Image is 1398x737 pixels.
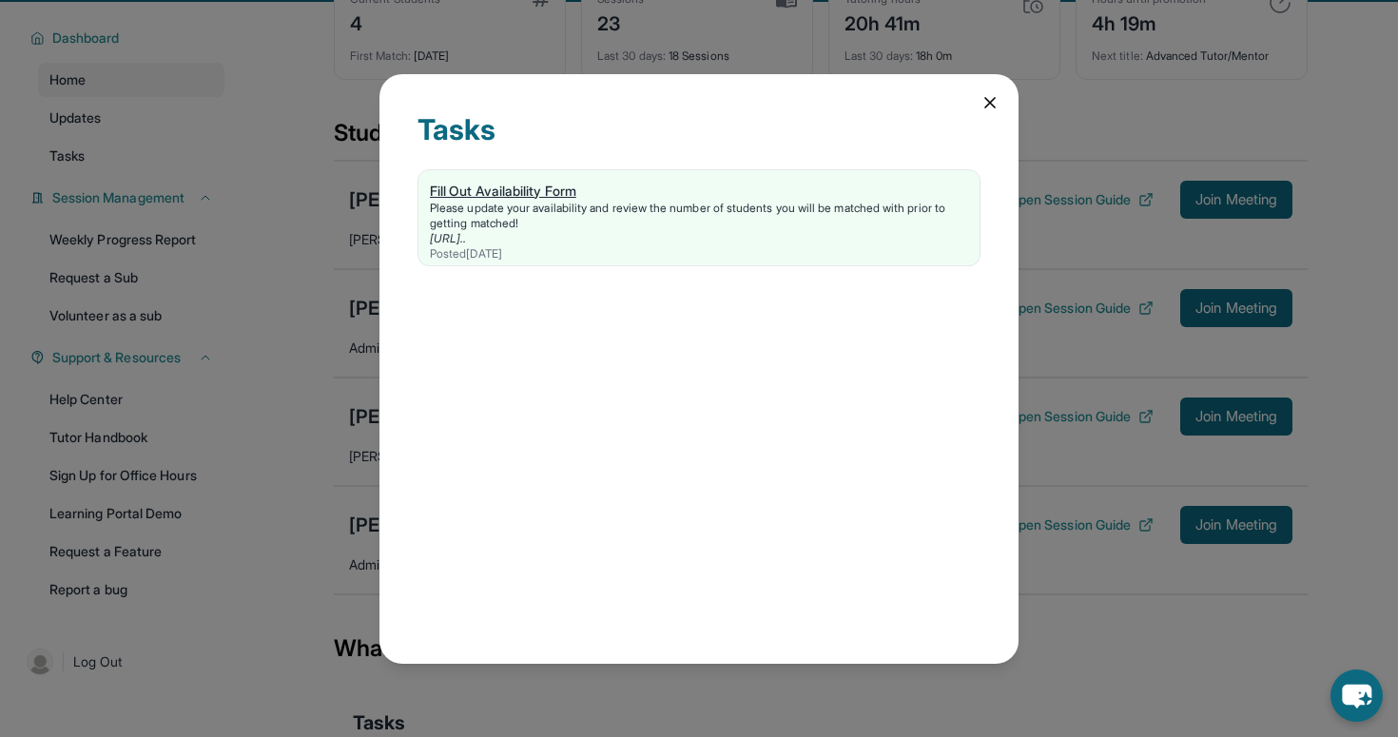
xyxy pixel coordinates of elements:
button: chat-button [1330,669,1383,722]
div: Tasks [417,112,981,169]
div: Posted [DATE] [430,246,968,262]
div: Please update your availability and review the number of students you will be matched with prior ... [430,201,968,231]
a: Fill Out Availability FormPlease update your availability and review the number of students you w... [418,170,980,265]
div: Fill Out Availability Form [430,182,968,201]
a: [URL].. [430,231,467,245]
